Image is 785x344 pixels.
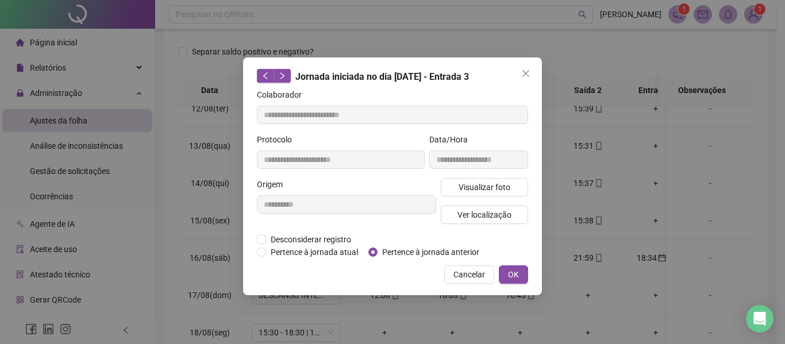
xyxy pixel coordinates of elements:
button: Close [517,64,535,83]
div: Open Intercom Messenger [746,305,774,333]
button: Visualizar foto [441,178,528,196]
span: Desconsiderar registro [266,233,356,246]
span: close [521,69,530,78]
span: Pertence à jornada anterior [378,246,484,258]
span: Pertence à jornada atual [266,246,363,258]
span: Cancelar [453,268,485,281]
span: OK [508,268,519,281]
button: left [257,69,274,83]
button: OK [499,265,528,284]
label: Colaborador [257,88,309,101]
button: Ver localização [441,206,528,224]
label: Data/Hora [429,133,475,146]
span: Visualizar foto [459,181,510,194]
div: Jornada iniciada no dia [DATE] - Entrada 3 [257,69,528,84]
label: Origem [257,178,290,191]
span: right [278,72,286,80]
label: Protocolo [257,133,299,146]
span: Ver localização [457,208,511,221]
button: Cancelar [444,265,494,284]
span: left [261,72,270,80]
button: right [274,69,291,83]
